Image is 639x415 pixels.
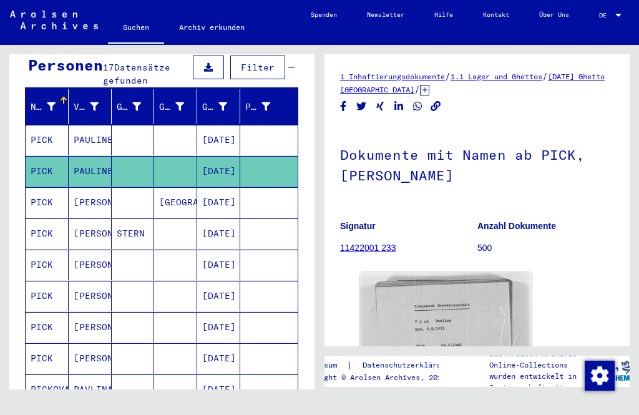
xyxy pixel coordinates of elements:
button: Copy link [429,99,442,114]
mat-cell: [PERSON_NAME] [69,250,112,280]
span: / [414,84,420,95]
a: 11422001 233 [340,243,396,253]
span: DE [599,12,613,19]
div: Vorname [74,100,99,114]
mat-header-cell: Nachname [26,89,69,124]
div: | [298,359,465,372]
mat-header-cell: Geburtsname [112,89,155,124]
div: Prisoner # [245,100,270,114]
div: Geburt‏ [159,100,184,114]
mat-cell: [PERSON_NAME] [69,281,112,311]
mat-cell: PICK [26,343,69,374]
div: Geburt‏ [159,97,200,117]
button: Share on Xing [374,99,387,114]
mat-cell: PICK [26,187,69,218]
span: / [542,71,548,82]
a: 1.1 Lager und Ghettos [451,72,542,81]
div: Geburtsname [117,100,142,114]
mat-cell: [DATE] [197,281,240,311]
mat-cell: PAULINE [69,125,112,155]
mat-cell: [DATE] [197,156,240,187]
button: Filter [230,56,285,79]
span: Filter [241,62,275,73]
img: 001.jpg [360,272,532,387]
div: Prisoner # [245,97,286,117]
a: Archiv erkunden [164,12,260,42]
mat-cell: [PERSON_NAME] [69,343,112,374]
b: Anzahl Dokumente [477,221,556,231]
img: Arolsen_neg.svg [10,11,98,29]
img: Zustimmung ändern [585,361,615,391]
span: 17 [103,62,114,73]
mat-cell: [DATE] [197,187,240,218]
div: Geburtsdatum [202,97,243,117]
mat-cell: PICK [26,125,69,155]
div: Personen [28,54,103,76]
mat-cell: PICK [26,281,69,311]
a: 1 Inhaftierungsdokumente [340,72,445,81]
mat-cell: [DATE] [197,312,240,343]
mat-cell: PICK [26,156,69,187]
button: Share on Facebook [337,99,350,114]
mat-cell: [DATE] [197,374,240,405]
mat-cell: STERN [112,218,155,249]
mat-cell: [GEOGRAPHIC_DATA] [154,187,197,218]
h1: Dokumente mit Namen ab PICK, [PERSON_NAME] [340,126,614,202]
mat-header-cell: Prisoner # [240,89,298,124]
p: 500 [477,242,614,255]
a: Suchen [108,12,164,45]
mat-cell: [PERSON_NAME] [69,218,112,249]
mat-cell: PICK [26,250,69,280]
button: Share on LinkedIn [393,99,406,114]
mat-header-cell: Geburtsdatum [197,89,240,124]
div: Nachname [31,97,71,117]
button: Share on Twitter [355,99,368,114]
span: Datensätze gefunden [103,62,170,86]
b: Signatur [340,221,376,231]
mat-header-cell: Vorname [69,89,112,124]
mat-cell: [PERSON_NAME] [69,187,112,218]
p: wurden entwickelt in Partnerschaft mit [489,371,592,393]
div: Geburtsname [117,97,157,117]
mat-cell: PICK [26,218,69,249]
span: / [445,71,451,82]
mat-cell: [DATE] [197,343,240,374]
div: Vorname [74,97,114,117]
mat-cell: PICKOVA [26,374,69,405]
mat-header-cell: Geburt‏ [154,89,197,124]
mat-cell: PICK [26,312,69,343]
a: Datenschutzerklärung [353,359,465,372]
mat-cell: PAVLINA [69,374,112,405]
mat-cell: [DATE] [197,125,240,155]
button: Share on WhatsApp [411,99,424,114]
mat-cell: [PERSON_NAME] [69,312,112,343]
mat-cell: PAULINE [69,156,112,187]
p: Copyright © Arolsen Archives, 2021 [298,372,465,383]
mat-cell: [DATE] [197,250,240,280]
div: Nachname [31,100,56,114]
p: Die Arolsen Archives Online-Collections [489,348,592,371]
mat-cell: [DATE] [197,218,240,249]
div: Geburtsdatum [202,100,227,114]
